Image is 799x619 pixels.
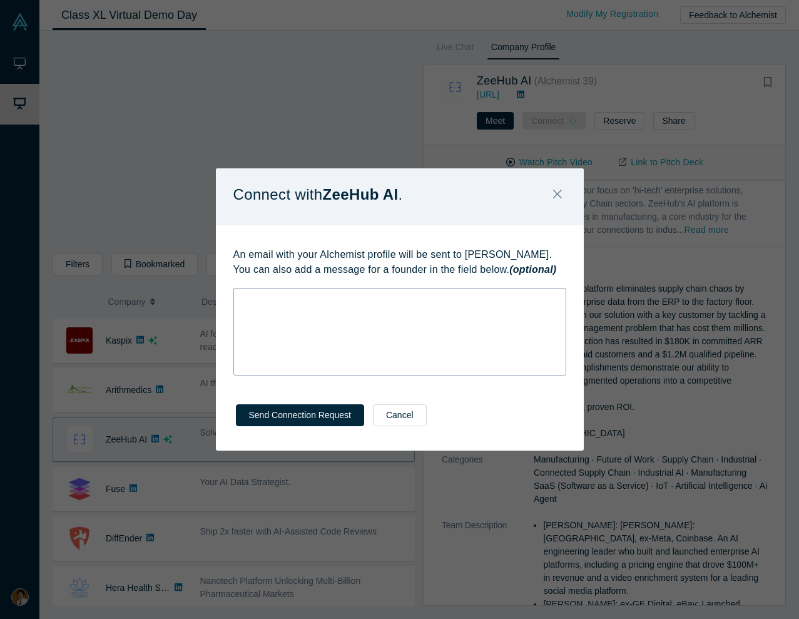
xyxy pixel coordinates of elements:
[509,264,556,275] strong: (optional)
[236,404,364,426] button: Send Connection Request
[233,247,566,277] p: An email with your Alchemist profile will be sent to [PERSON_NAME]. You can also add a message fo...
[233,182,403,208] p: Connect with .
[233,288,566,376] div: rdw-wrapper
[242,292,558,305] div: rdw-editor
[373,404,427,426] button: Cancel
[544,182,571,208] button: Close
[323,186,399,203] strong: ZeeHub AI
